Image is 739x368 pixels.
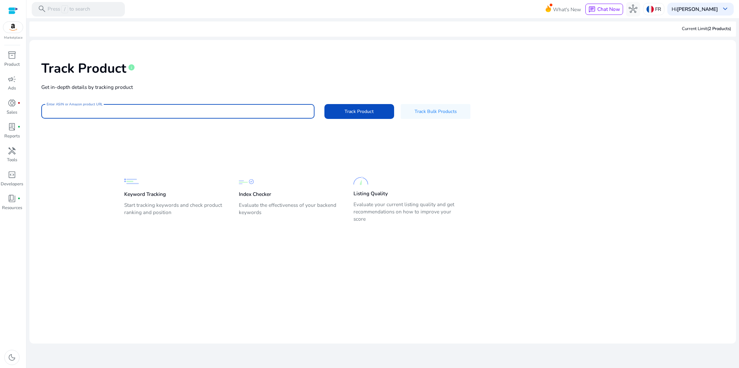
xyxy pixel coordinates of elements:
[647,6,654,13] img: fr.svg
[8,170,16,179] span: code_blocks
[18,126,20,129] span: fiber_manual_record
[35,39,51,43] div: Dominio
[353,190,388,197] p: Listing Quality
[17,17,94,22] div: [PERSON_NAME]: [DOMAIN_NAME]
[7,157,17,164] p: Tools
[239,174,254,189] img: Index Checker
[588,6,596,13] span: chat
[48,5,90,13] p: Press to search
[47,102,103,106] mat-label: Enter ASIN or Amazon product URL
[74,39,110,43] div: Keyword (traffico)
[3,22,23,33] img: amazon.svg
[1,181,23,188] p: Developers
[655,3,661,15] p: FR
[124,202,226,222] p: Start tracking keywords and check product ranking and position
[8,51,16,59] span: inventory_2
[8,75,16,84] span: campaign
[4,35,22,40] p: Marketplace
[18,102,20,105] span: fiber_manual_record
[2,205,22,211] p: Resources
[128,64,135,71] span: info
[124,174,139,189] img: Keyword Tracking
[597,6,620,13] span: Chat Now
[11,17,16,22] img: website_grey.svg
[672,7,718,12] p: Hi
[682,26,731,32] div: Current Limit )
[239,191,271,198] p: Index Checker
[8,194,16,203] span: book_4
[585,4,623,15] button: chatChat Now
[4,61,20,68] p: Product
[18,197,20,200] span: fiber_manual_record
[345,108,374,115] span: Track Product
[18,11,32,16] div: v 4.0.25
[324,104,394,119] button: Track Product
[353,201,455,223] p: Evaluate your current listing quality and get recommendations on how to improve your score
[553,4,581,15] span: What's New
[8,123,16,131] span: lab_profile
[629,5,637,13] span: hub
[353,173,368,188] img: Listing Quality
[4,133,20,140] p: Reports
[41,61,126,77] h1: Track Product
[8,99,16,107] span: donut_small
[707,26,730,32] span: (2 Products
[66,38,72,44] img: tab_keywords_by_traffic_grey.svg
[677,6,718,13] b: [PERSON_NAME]
[41,83,724,91] p: Get in-depth details by tracking product
[721,5,729,13] span: keyboard_arrow_down
[8,147,16,155] span: handyman
[401,104,470,119] button: Track Bulk Products
[415,108,457,115] span: Track Bulk Products
[8,85,16,92] p: Ads
[27,38,33,44] img: tab_domain_overview_orange.svg
[239,202,340,222] p: Evaluate the effectiveness of your backend keywords
[7,109,17,116] p: Sales
[61,5,68,13] span: /
[11,11,16,16] img: logo_orange.svg
[38,5,46,13] span: search
[8,353,16,362] span: dark_mode
[626,2,641,17] button: hub
[124,191,166,198] p: Keyword Tracking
